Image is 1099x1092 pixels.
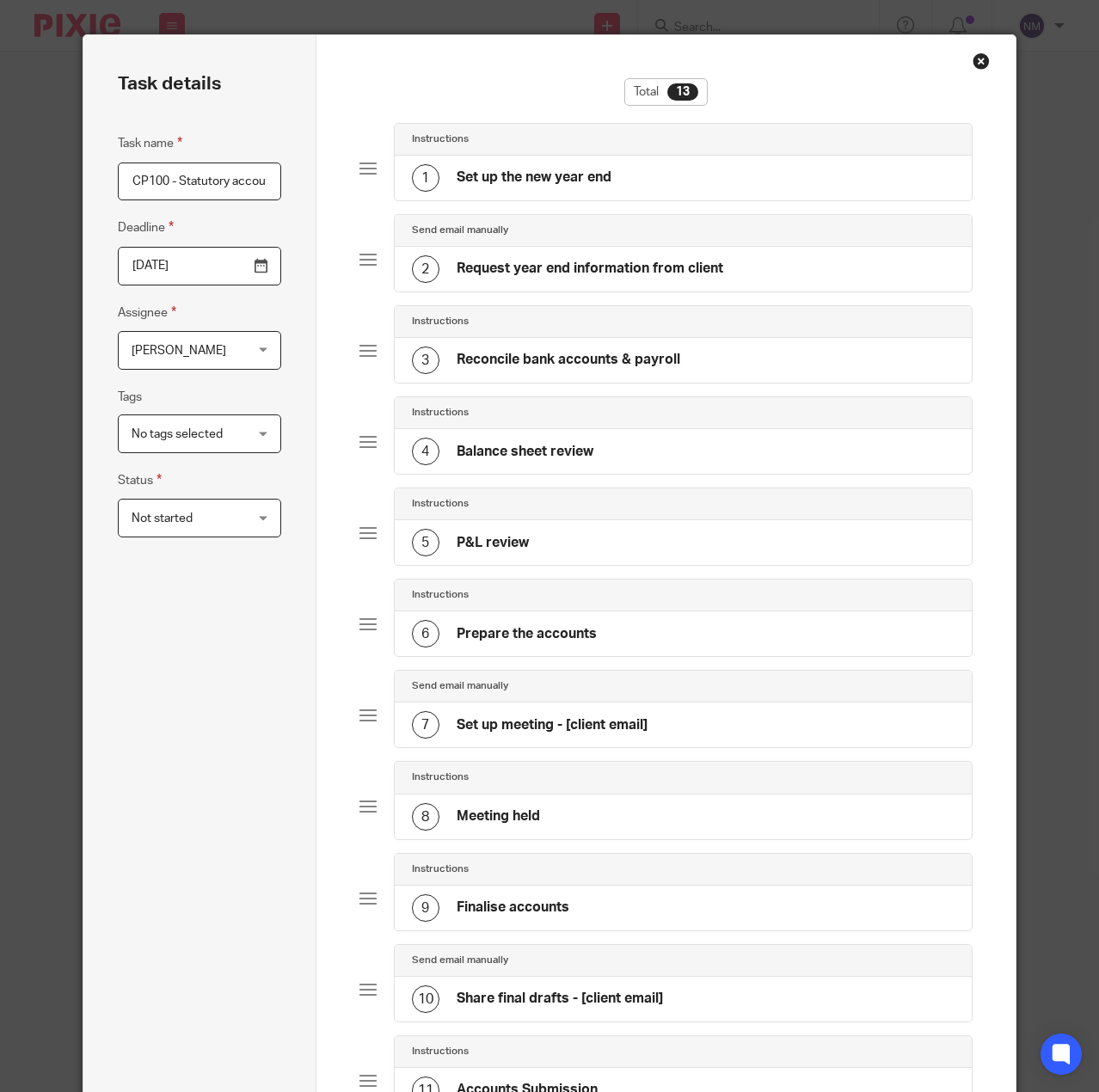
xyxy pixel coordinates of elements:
[412,497,469,511] h4: Instructions
[412,1045,469,1058] h4: Instructions
[412,803,439,831] div: 8
[412,255,439,283] div: 2
[132,512,193,525] span: Not started
[457,625,597,643] h4: Prepare the accounts
[412,862,469,876] h4: Instructions
[457,716,648,734] h4: Set up meeting - [client email]
[412,770,469,784] h4: Instructions
[412,620,439,647] div: 6
[412,164,439,192] div: 1
[118,133,182,153] label: Task name
[412,588,469,602] h4: Instructions
[118,218,174,237] label: Deadline
[118,163,281,201] input: Task name
[118,389,142,406] label: Tags
[457,899,569,917] h4: Finalise accounts
[412,954,508,967] h4: Send email manually
[457,260,723,278] h4: Request year end information from client
[412,224,508,237] h4: Send email manually
[118,470,162,490] label: Status
[457,534,529,552] h4: P&L review
[457,990,663,1008] h4: Share final drafts - [client email]
[132,428,223,440] span: No tags selected
[457,169,611,187] h4: Set up the new year end
[412,406,469,420] h4: Instructions
[132,345,226,357] span: [PERSON_NAME]
[624,78,708,106] div: Total
[412,679,508,693] h4: Send email manually
[412,985,439,1013] div: 10
[118,247,281,285] input: Pick a date
[412,132,469,146] h4: Instructions
[457,443,593,461] h4: Balance sheet review
[412,711,439,739] div: 7
[412,894,439,922] div: 9
[457,807,540,825] h4: Meeting held
[118,70,221,99] h2: Task details
[412,438,439,465] div: 4
[412,347,439,374] div: 3
[667,83,698,101] div: 13
[457,351,680,369] h4: Reconcile bank accounts & payroll
[412,315,469,328] h4: Instructions
[412,529,439,556] div: 5
[973,52,990,70] div: Close this dialog window
[118,303,176,322] label: Assignee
